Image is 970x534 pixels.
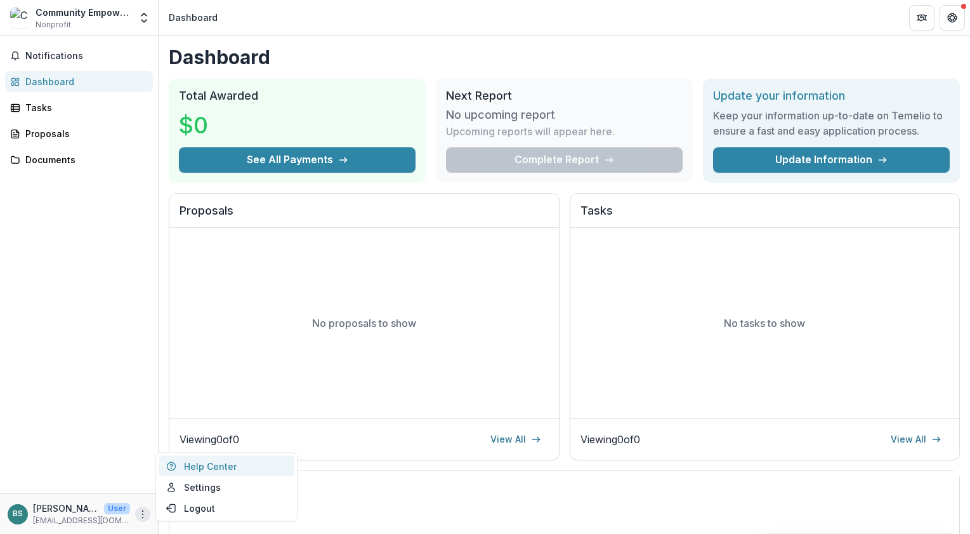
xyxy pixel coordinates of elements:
div: Dashboard [169,11,218,24]
h3: No upcoming report [446,108,555,122]
p: Viewing 0 of 0 [580,432,640,447]
p: User [104,503,130,514]
button: Open entity switcher [135,5,153,30]
a: Documents [5,149,153,170]
a: View All [483,429,549,450]
button: More [135,507,150,522]
img: Community Empowerment Group of NJ [10,8,30,28]
div: Tasks [25,101,143,114]
a: Tasks [5,97,153,118]
div: Dashboard [25,75,143,88]
p: Viewing 0 of 0 [180,432,239,447]
span: Notifications [25,51,148,62]
p: [PERSON_NAME] [33,502,99,515]
button: Get Help [940,5,965,30]
a: Update Information [713,147,950,173]
h3: $0 [179,108,274,142]
h2: Total Awarded [179,89,416,103]
p: No tasks to show [724,316,805,331]
button: Partners [909,5,934,30]
a: Dashboard [5,71,153,92]
h3: Keep your information up-to-date on Temelio to ensure a fast and easy application process. [713,108,950,138]
button: Notifications [5,46,153,66]
div: Byheijja Sabree [13,510,23,518]
p: [EMAIL_ADDRESS][DOMAIN_NAME] [33,515,130,526]
div: Documents [25,153,143,166]
span: Nonprofit [36,19,71,30]
div: Community Empowerment Group of [GEOGRAPHIC_DATA] [36,6,130,19]
h2: Update your information [713,89,950,103]
p: No proposals to show [312,316,416,331]
h1: Dashboard [169,46,960,69]
h2: Proposals [180,204,549,228]
h2: Next Report [446,89,683,103]
h2: Tasks [580,204,950,228]
div: Proposals [25,127,143,140]
a: Proposals [5,123,153,144]
a: View All [883,429,949,450]
nav: breadcrumb [164,8,223,27]
p: Upcoming reports will appear here. [446,124,615,139]
button: See All Payments [179,147,416,173]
